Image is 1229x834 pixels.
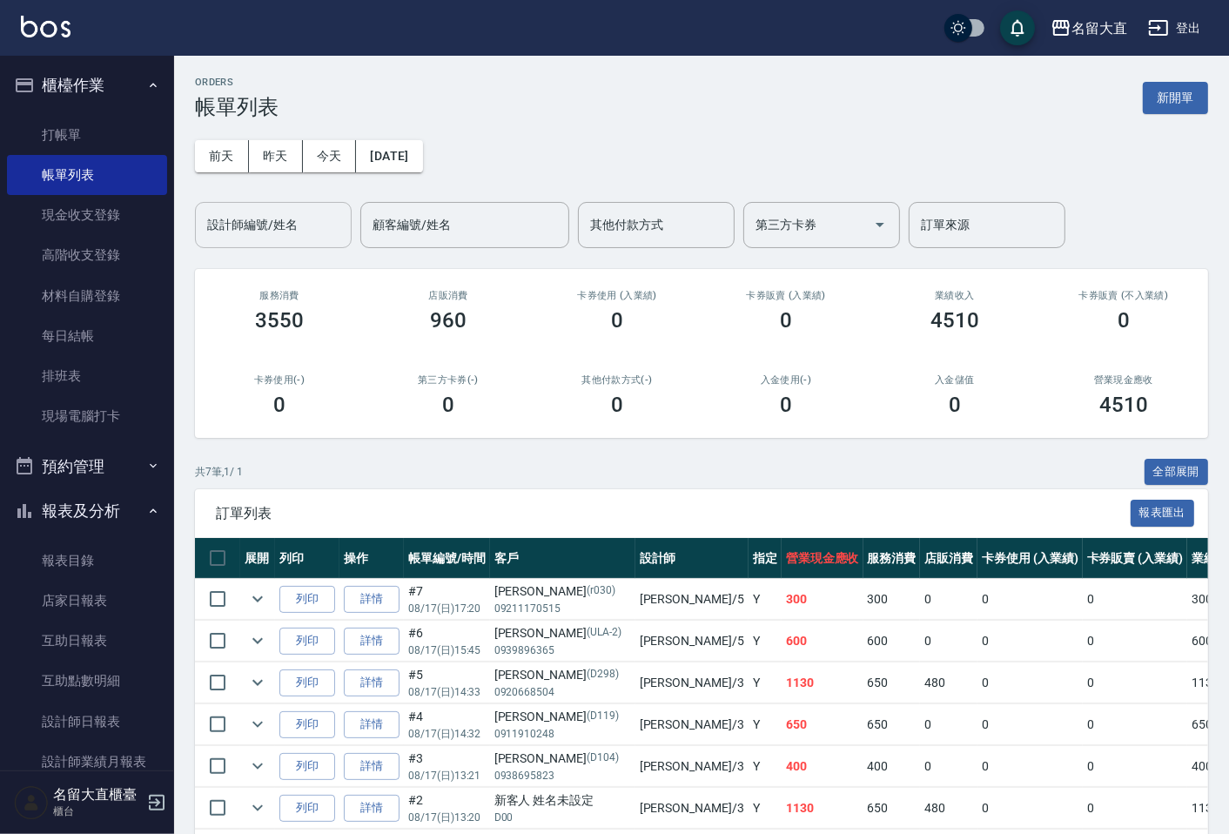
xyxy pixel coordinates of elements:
p: 共 7 筆, 1 / 1 [195,464,243,480]
h3: 服務消費 [216,290,343,301]
th: 設計師 [635,538,749,579]
p: (r030) [587,582,615,601]
td: [PERSON_NAME] /5 [635,579,749,620]
a: 互助點數明細 [7,661,167,701]
td: 1130 [782,788,863,829]
button: 列印 [279,711,335,738]
h2: 業績收入 [891,290,1018,301]
p: (D298) [587,666,619,684]
td: #2 [404,788,490,829]
h3: 0 [273,393,285,417]
button: 前天 [195,140,249,172]
td: 0 [1083,662,1188,703]
td: 0 [1083,579,1188,620]
button: expand row [245,586,271,612]
div: 名留大直 [1071,17,1127,39]
td: [PERSON_NAME] /3 [635,788,749,829]
td: 0 [1083,704,1188,745]
div: [PERSON_NAME] [494,624,631,642]
button: 預約管理 [7,444,167,489]
p: 08/17 (日) 17:20 [408,601,486,616]
button: 新開單 [1143,82,1208,114]
th: 客戶 [490,538,635,579]
button: 昨天 [249,140,303,172]
p: (D104) [587,750,619,768]
a: 報表目錄 [7,541,167,581]
h3: 0 [611,393,623,417]
td: #4 [404,704,490,745]
td: 650 [863,788,921,829]
td: [PERSON_NAME] /3 [635,704,749,745]
td: 600 [782,621,863,662]
th: 帳單編號/時間 [404,538,490,579]
th: 列印 [275,538,339,579]
td: 0 [920,746,977,787]
h2: 卡券使用(-) [216,374,343,386]
td: 480 [920,788,977,829]
a: 帳單列表 [7,155,167,195]
td: Y [749,579,782,620]
button: 列印 [279,586,335,613]
p: (D119) [587,708,619,726]
td: [PERSON_NAME] /3 [635,746,749,787]
button: 今天 [303,140,357,172]
a: 詳情 [344,795,400,822]
button: expand row [245,795,271,821]
a: 詳情 [344,586,400,613]
h2: ORDERS [195,77,279,88]
td: 480 [920,662,977,703]
h3: 帳單列表 [195,95,279,119]
td: 0 [977,704,1083,745]
td: 0 [1083,746,1188,787]
h3: 0 [442,393,454,417]
a: 現場電腦打卡 [7,396,167,436]
td: 0 [1083,788,1188,829]
button: Open [866,211,894,239]
h2: 入金儲值 [891,374,1018,386]
p: 0920668504 [494,684,631,700]
h2: 第三方卡券(-) [385,374,512,386]
button: save [1000,10,1035,45]
th: 營業現金應收 [782,538,863,579]
p: 08/17 (日) 14:33 [408,684,486,700]
button: expand row [245,711,271,737]
td: 0 [920,579,977,620]
h2: 其他付款方式(-) [554,374,681,386]
td: 400 [863,746,921,787]
td: [PERSON_NAME] /5 [635,621,749,662]
th: 卡券使用 (入業績) [977,538,1083,579]
button: 名留大直 [1044,10,1134,46]
a: 報表匯出 [1131,504,1195,521]
p: 0938695823 [494,768,631,784]
td: 400 [782,746,863,787]
button: expand row [245,628,271,654]
a: 現金收支登錄 [7,195,167,235]
td: 600 [863,621,921,662]
td: Y [749,621,782,662]
button: [DATE] [356,140,422,172]
h5: 名留大直櫃臺 [53,786,142,804]
th: 指定 [749,538,782,579]
a: 詳情 [344,753,400,780]
td: 300 [782,579,863,620]
td: #7 [404,579,490,620]
p: (ULA-2) [587,624,621,642]
a: 互助日報表 [7,621,167,661]
th: 展開 [240,538,275,579]
button: 報表及分析 [7,488,167,534]
td: Y [749,662,782,703]
td: #3 [404,746,490,787]
p: 0911910248 [494,726,631,742]
a: 詳情 [344,669,400,696]
td: 300 [863,579,921,620]
p: 08/17 (日) 13:20 [408,810,486,825]
a: 材料自購登錄 [7,276,167,316]
td: 0 [977,746,1083,787]
p: 09211170515 [494,601,631,616]
h3: 0 [611,308,623,333]
td: #6 [404,621,490,662]
h3: 3550 [255,308,304,333]
a: 店家日報表 [7,581,167,621]
button: 列印 [279,628,335,655]
p: 08/17 (日) 13:21 [408,768,486,784]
